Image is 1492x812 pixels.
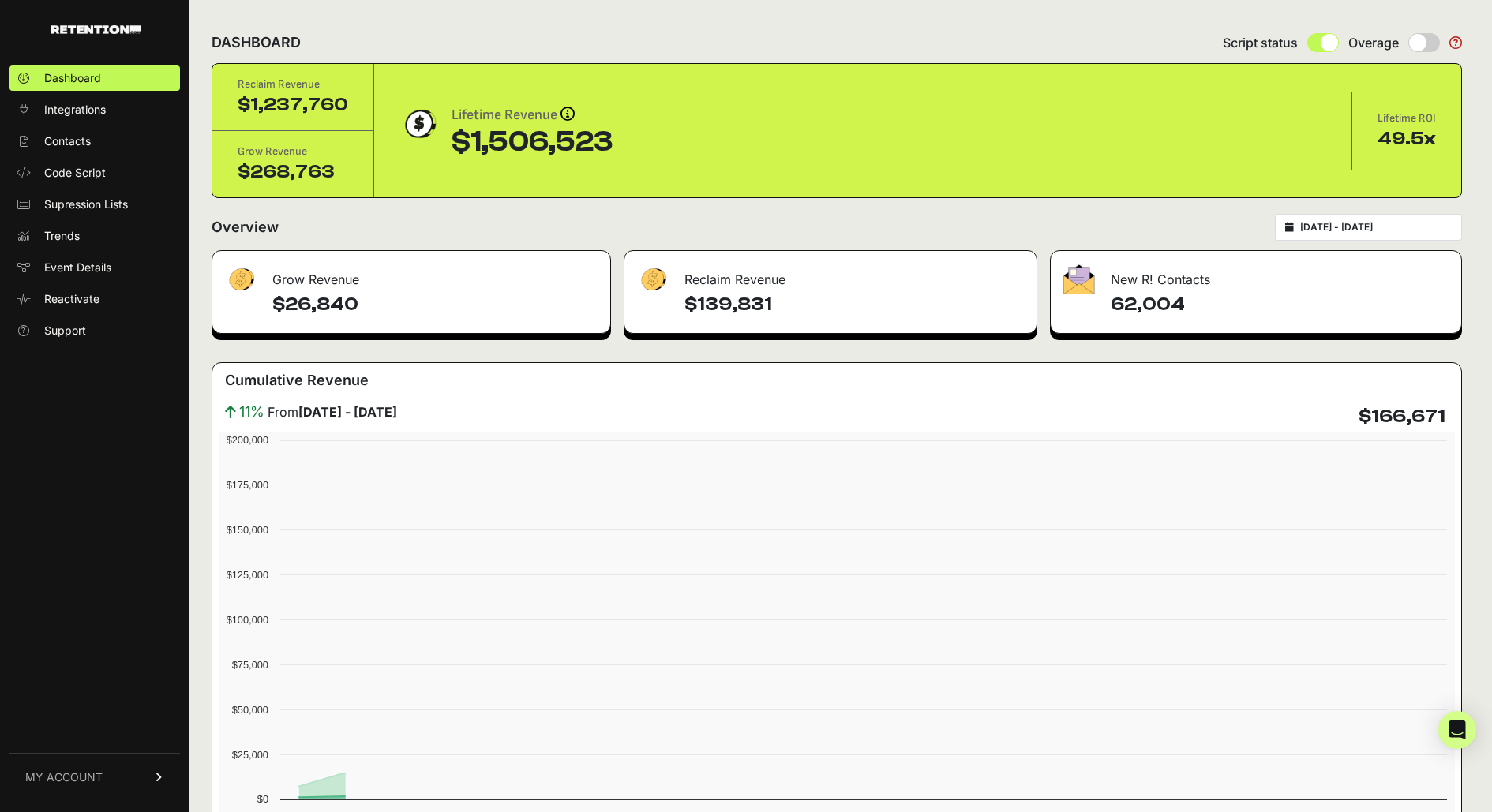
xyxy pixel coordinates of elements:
h4: $26,840 [272,292,598,317]
a: Support [9,318,180,343]
text: $25,000 [232,749,268,761]
span: Trends [44,228,80,244]
span: Contacts [44,133,91,149]
text: $50,000 [232,704,268,716]
h4: $139,831 [684,292,1024,317]
div: $268,763 [238,159,348,185]
text: $125,000 [227,569,268,581]
a: MY ACCOUNT [9,753,180,801]
span: Dashboard [44,70,101,86]
span: Event Details [44,260,111,275]
text: $175,000 [227,479,268,491]
img: fa-dollar-13500eef13a19c4ab2b9ed9ad552e47b0d9fc28b02b83b90ba0e00f96d6372e9.png [637,264,669,295]
span: Code Script [44,165,106,181]
h3: Cumulative Revenue [225,369,369,391]
h4: 62,004 [1111,292,1449,317]
a: Trends [9,223,180,249]
text: $200,000 [227,434,268,446]
text: $150,000 [227,524,268,536]
a: Event Details [9,255,180,280]
img: fa-dollar-13500eef13a19c4ab2b9ed9ad552e47b0d9fc28b02b83b90ba0e00f96d6372e9.png [225,264,257,295]
text: $100,000 [227,614,268,626]
span: Supression Lists [44,196,128,212]
div: Lifetime ROI [1378,110,1436,126]
img: fa-envelope-19ae18322b30453b285274b1b8af3d052b27d846a4fbe8435d1a52b978f639a2.png [1063,264,1095,294]
img: Retention.com [51,25,141,34]
span: Script status [1223,33,1298,52]
a: Supression Lists [9,192,180,217]
text: $75,000 [232,659,268,671]
div: Grow Revenue [212,251,610,298]
span: MY ACCOUNT [25,769,103,785]
strong: [DATE] - [DATE] [298,404,397,420]
a: Contacts [9,129,180,154]
div: New R! Contacts [1051,251,1461,298]
span: From [268,402,397,421]
a: Dashboard [9,65,180,91]
a: Integrations [9,97,180,122]
div: $1,237,760 [238,92,348,118]
img: dollar-coin-05c43ed7efb7bc0c12610022525b4bbbb207c7efeef5aecc26f025e68dcafac9.png [399,104,439,144]
div: 49.5x [1378,126,1436,152]
a: Reactivate [9,286,180,312]
span: Overage [1348,33,1399,52]
span: Support [44,323,86,339]
div: Lifetime Revenue [452,104,613,126]
h4: $166,671 [1359,404,1445,429]
div: Grow Revenue [238,144,348,159]
h2: Overview [212,216,279,238]
span: Reactivate [44,291,99,307]
text: $0 [257,793,268,805]
a: Code Script [9,160,180,185]
span: 11% [239,401,264,423]
h2: DASHBOARD [212,32,301,54]
span: Integrations [44,102,106,118]
div: Reclaim Revenue [624,251,1037,298]
div: Open Intercom Messenger [1438,711,1476,749]
div: Reclaim Revenue [238,77,348,92]
div: $1,506,523 [452,126,613,158]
